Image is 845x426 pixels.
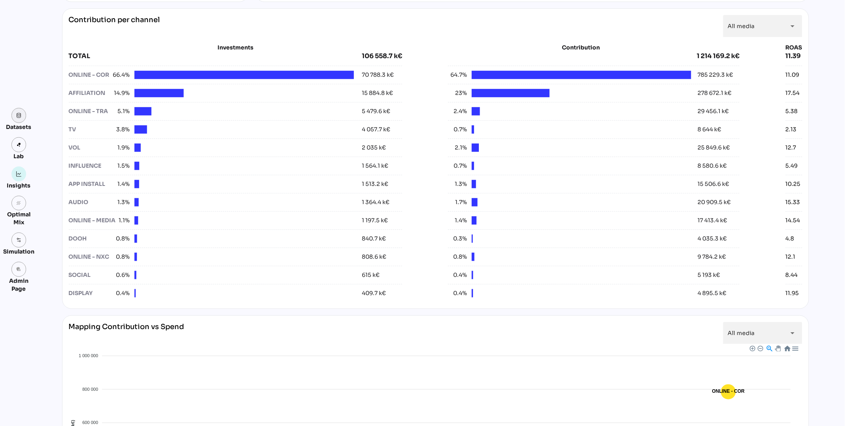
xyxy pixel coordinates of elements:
img: settings.svg [16,237,22,243]
span: 0.4% [111,289,130,297]
div: 8 580.6 k€ [698,162,727,170]
div: 9 784.2 k€ [698,253,726,261]
span: 64.7% [448,71,467,79]
div: 1 564.1 k€ [362,162,388,170]
div: 5 479.6 k€ [362,107,390,115]
div: Contribution per channel [69,15,160,37]
span: 0.4% [448,289,467,297]
tspan: 600 000 [82,420,98,425]
i: arrow_drop_down [788,328,798,338]
div: 17 413.4 k€ [698,216,727,225]
span: 2.4% [448,107,467,115]
div: ONLINE - NXC [69,253,111,261]
span: 1.5% [111,162,130,170]
div: 8 644 k€ [698,125,721,134]
div: 15 884.8 k€ [362,89,393,97]
div: 4 895.5 k€ [698,289,726,297]
div: ONLINE - COR [69,71,111,79]
div: 1 364.4 k€ [362,198,389,206]
div: 808.6 k€ [362,253,386,261]
div: 14.54 [786,216,800,225]
div: Insights [7,182,31,189]
div: 17.54 [786,89,800,97]
span: 1.3% [111,198,130,206]
div: Zoom In [749,345,755,351]
div: Optimal Mix [3,210,34,226]
div: TOTAL [69,51,362,61]
div: 409.7 k€ [362,289,386,297]
div: APP INSTALL [69,180,111,188]
tspan: 1 000 000 [79,354,98,358]
div: 2.13 [786,125,797,134]
span: 3.8% [111,125,130,134]
div: Mapping Contribution vs Spend [69,322,184,344]
img: graph.svg [16,171,22,177]
div: ONLINE - TRA [69,107,111,115]
div: 4.8 [786,235,794,243]
div: 4 057.7 k€ [362,125,390,134]
div: Menu [791,345,798,352]
span: 1.7% [448,198,467,206]
div: 8.44 [786,271,798,279]
span: 1.4% [111,180,130,188]
span: 1.1% [111,216,130,225]
span: 0.7% [448,125,467,134]
div: 1 513.2 k€ [362,180,388,188]
div: 840.7 k€ [362,235,386,243]
div: DOOH [69,235,111,243]
img: data.svg [16,113,22,118]
i: arrow_drop_down [788,21,798,31]
div: Datasets [6,123,32,131]
i: admin_panel_settings [16,267,22,272]
div: 2 035 k€ [362,144,386,152]
div: 5 193 k€ [698,271,720,279]
div: 70 788.3 k€ [362,71,394,79]
span: 1.9% [111,144,130,152]
tspan: 800 000 [82,387,98,392]
div: 11.95 [786,289,799,297]
div: VOL [69,144,111,152]
div: ONLINE - MEDIA [69,216,111,225]
div: SOCIAL [69,271,111,279]
div: 12.1 [786,253,796,261]
div: Zoom Out [757,345,763,351]
span: 0.6% [111,271,130,279]
div: 4 035.3 k€ [698,235,727,243]
div: Admin Page [3,277,34,293]
span: 14.9% [111,89,130,97]
span: 0.3% [448,235,467,243]
div: 12.7 [786,144,796,152]
div: 615 k€ [362,271,380,279]
div: 20 909.5 k€ [698,198,731,206]
span: 2.1% [448,144,467,152]
span: 1.3% [448,180,467,188]
div: 1 197.5 k€ [362,216,388,225]
div: 15.33 [786,198,800,206]
div: 5.49 [786,162,798,170]
span: 5.1% [111,107,130,115]
span: 1.4% [448,216,467,225]
span: All media [728,23,755,30]
div: Lab [10,152,28,160]
div: AFFILIATION [69,89,111,97]
div: 106 558.7 k€ [362,51,402,61]
span: 66.4% [111,71,130,79]
span: 0.8% [111,235,130,243]
div: 25 849.6 k€ [698,144,730,152]
div: 29 456.1 k€ [698,107,729,115]
div: 11.39 [786,51,802,61]
span: All media [728,329,755,337]
div: INFLUENCE [69,162,111,170]
div: 1 214 169.2 k€ [697,51,739,61]
i: grain [16,201,22,206]
span: 0.4% [448,271,467,279]
div: 10.25 [786,180,801,188]
div: 5.38 [786,107,798,115]
div: ROAS [786,44,802,51]
div: Panning [775,346,779,350]
img: lab.svg [16,142,22,148]
span: 0.8% [111,253,130,261]
div: 278 672.1 k€ [698,89,732,97]
div: 15 506.6 k€ [698,180,729,188]
div: AUDIO [69,198,111,206]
